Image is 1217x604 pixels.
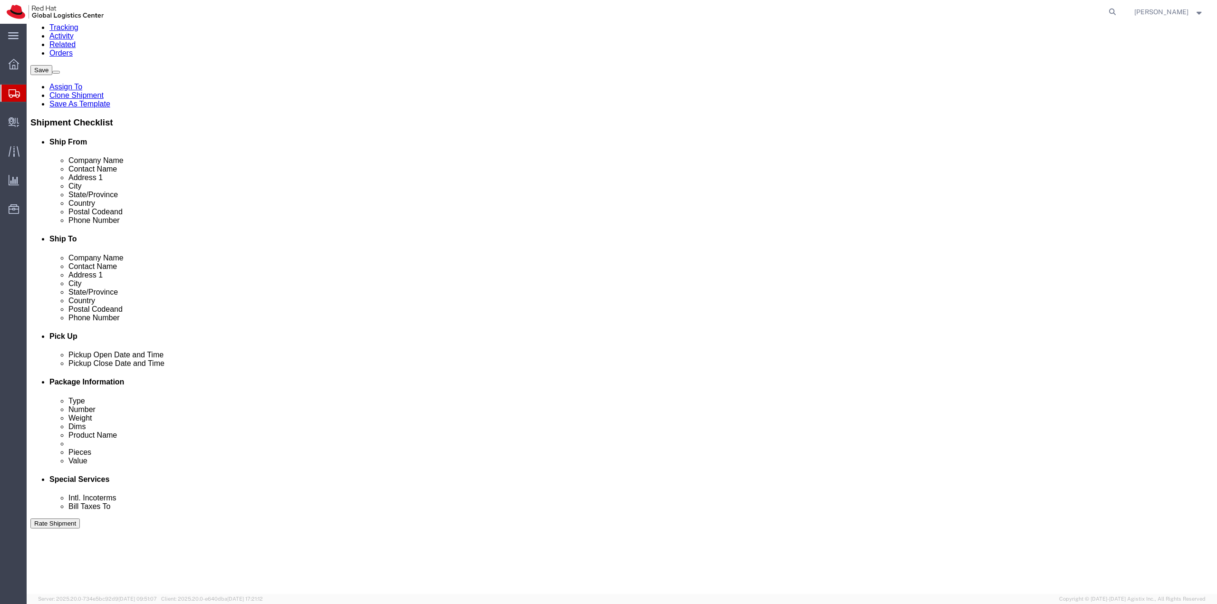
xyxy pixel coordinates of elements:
[227,596,263,602] span: [DATE] 17:21:12
[27,24,1217,594] iframe: FS Legacy Container
[1059,595,1206,603] span: Copyright © [DATE]-[DATE] Agistix Inc., All Rights Reserved
[38,596,157,602] span: Server: 2025.20.0-734e5bc92d9
[118,596,157,602] span: [DATE] 09:51:07
[1134,7,1188,17] span: Jason Alexander
[7,5,104,19] img: logo
[161,596,263,602] span: Client: 2025.20.0-e640dba
[1134,6,1204,18] button: [PERSON_NAME]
